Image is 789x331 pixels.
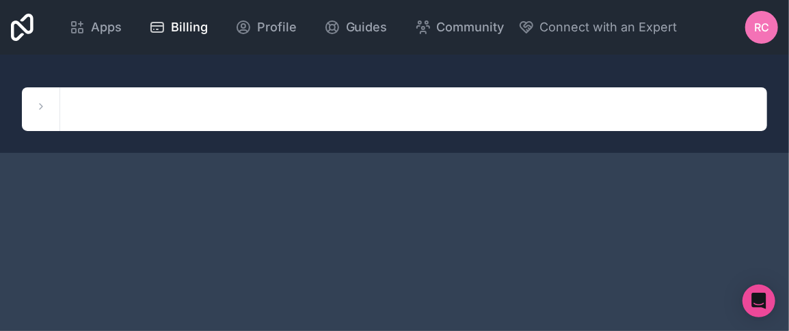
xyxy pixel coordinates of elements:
[257,18,297,37] span: Profile
[754,19,769,35] span: RC
[138,12,219,42] a: Billing
[171,18,208,37] span: Billing
[224,12,308,42] a: Profile
[58,12,133,42] a: Apps
[346,18,388,37] span: Guides
[540,18,678,37] span: Connect with an Expert
[437,18,505,37] span: Community
[91,18,122,37] span: Apps
[743,285,775,317] div: Open Intercom Messenger
[313,12,399,42] a: Guides
[518,18,678,37] button: Connect with an Expert
[404,12,516,42] a: Community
